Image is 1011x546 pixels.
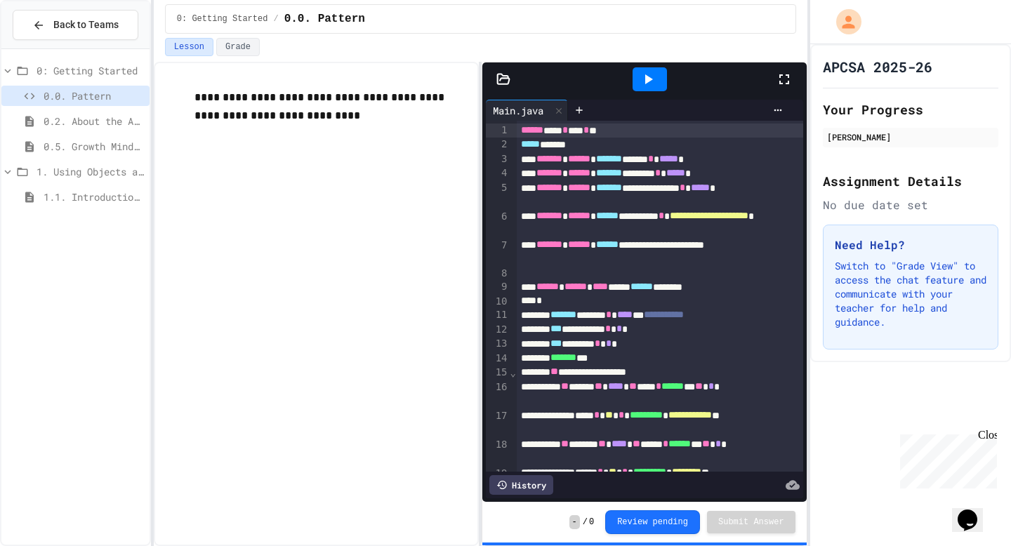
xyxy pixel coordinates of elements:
span: / [583,517,588,528]
span: 0.5. Growth Mindset [44,139,144,154]
button: Grade [216,38,260,56]
div: 3 [486,152,509,166]
div: History [489,475,553,495]
div: 6 [486,210,509,239]
iframe: chat widget [952,490,997,532]
div: 1 [486,124,509,138]
div: My Account [821,6,865,38]
div: 5 [486,181,509,210]
span: Fold line [510,367,517,378]
div: 15 [486,366,509,380]
span: 1.1. Introduction to Algorithms, Programming, and Compilers [44,189,144,204]
div: 19 [486,467,509,495]
button: Back to Teams [13,10,138,40]
div: Main.java [486,103,550,118]
div: 8 [486,267,509,281]
h2: Assignment Details [823,171,998,191]
span: / [273,13,278,25]
div: [PERSON_NAME] [827,131,994,143]
div: Chat with us now!Close [6,6,97,89]
div: 9 [486,280,509,294]
div: 14 [486,352,509,366]
h2: Your Progress [823,100,998,119]
div: 7 [486,239,509,267]
span: 0.0. Pattern [44,88,144,103]
span: Back to Teams [53,18,119,32]
span: 0.2. About the AP CSA Exam [44,114,144,128]
h1: APCSA 2025-26 [823,57,932,76]
div: 2 [486,138,509,152]
div: 16 [486,380,509,409]
div: 13 [486,337,509,351]
span: 0: Getting Started [177,13,268,25]
span: 1. Using Objects and Methods [37,164,144,179]
span: 0 [589,517,594,528]
span: Submit Answer [718,517,784,528]
div: 12 [486,323,509,337]
span: 0: Getting Started [37,63,144,78]
div: 4 [486,166,509,180]
button: Review pending [605,510,700,534]
span: - [569,515,580,529]
div: 18 [486,438,509,467]
iframe: chat widget [894,429,997,488]
div: 17 [486,409,509,438]
button: Submit Answer [707,511,795,533]
p: Switch to "Grade View" to access the chat feature and communicate with your teacher for help and ... [835,259,986,329]
button: Lesson [165,38,213,56]
span: 0.0. Pattern [284,11,365,27]
div: 10 [486,295,509,309]
div: 11 [486,308,509,322]
div: Main.java [486,100,568,121]
h3: Need Help? [835,237,986,253]
div: No due date set [823,197,998,213]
